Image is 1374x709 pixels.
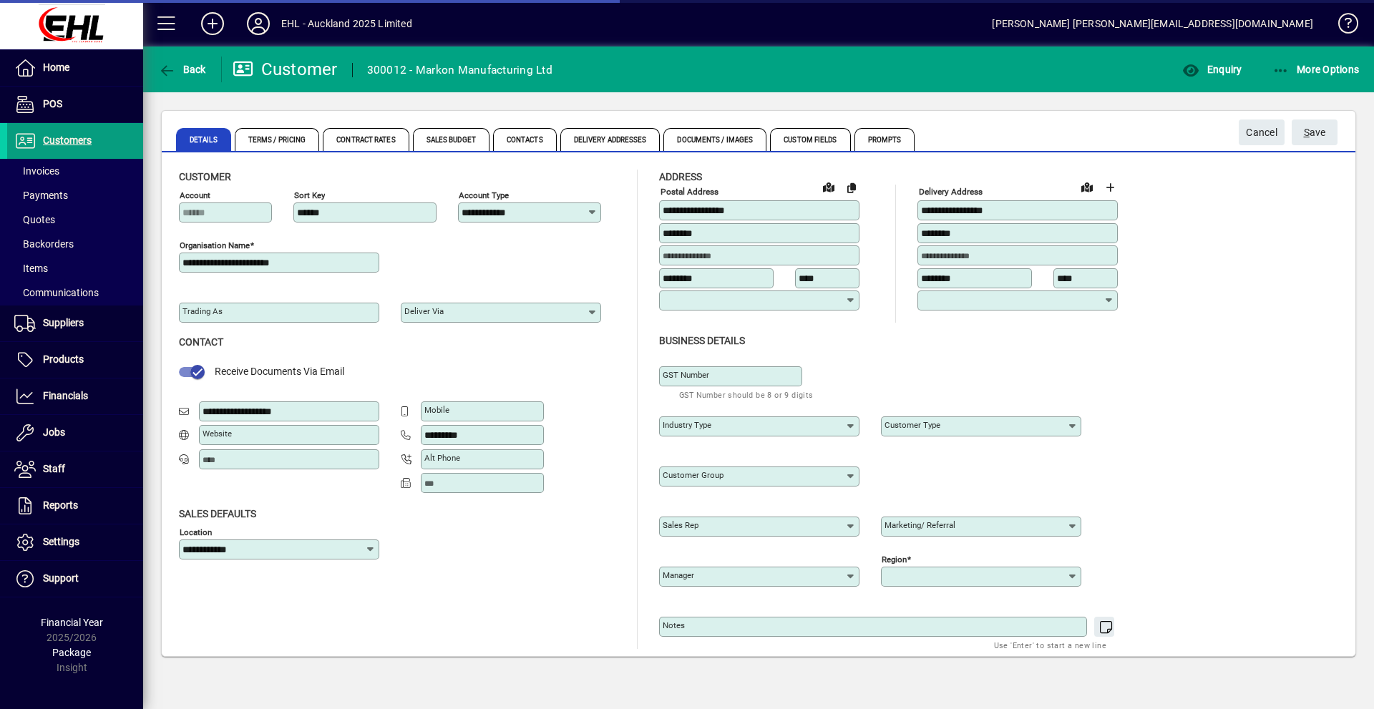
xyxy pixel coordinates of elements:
[7,488,143,524] a: Reports
[404,306,444,316] mat-label: Deliver via
[7,87,143,122] a: POS
[143,57,222,82] app-page-header-button: Back
[294,190,325,200] mat-label: Sort key
[43,98,62,109] span: POS
[203,429,232,439] mat-label: Website
[281,12,412,35] div: EHL - Auckland 2025 Limited
[43,536,79,547] span: Settings
[1327,3,1356,49] a: Knowledge Base
[885,520,955,530] mat-label: Marketing/ Referral
[176,128,231,151] span: Details
[424,453,460,463] mat-label: Alt Phone
[817,175,840,198] a: View on map
[14,214,55,225] span: Quotes
[179,171,231,182] span: Customer
[659,335,745,346] span: Business details
[7,232,143,256] a: Backorders
[493,128,557,151] span: Contacts
[7,256,143,280] a: Items
[854,128,915,151] span: Prompts
[413,128,489,151] span: Sales Budget
[180,527,212,537] mat-label: Location
[1182,64,1242,75] span: Enquiry
[1272,64,1360,75] span: More Options
[43,353,84,365] span: Products
[1179,57,1245,82] button: Enquiry
[840,176,863,199] button: Copy to Delivery address
[7,305,143,341] a: Suppliers
[663,470,723,480] mat-label: Customer group
[663,620,685,630] mat-label: Notes
[179,508,256,519] span: Sales defaults
[663,370,709,380] mat-label: GST Number
[190,11,235,36] button: Add
[14,287,99,298] span: Communications
[14,165,59,177] span: Invoices
[7,378,143,414] a: Financials
[233,58,338,81] div: Customer
[367,59,552,82] div: 300012 - Markon Manufacturing Ltd
[560,128,661,151] span: Delivery Addresses
[7,280,143,305] a: Communications
[1076,175,1098,198] a: View on map
[7,183,143,207] a: Payments
[14,263,48,274] span: Items
[1304,127,1310,138] span: S
[43,572,79,584] span: Support
[679,386,814,403] mat-hint: GST Number should be 8 or 9 digits
[7,561,143,597] a: Support
[1269,57,1363,82] button: More Options
[14,238,74,250] span: Backorders
[43,499,78,511] span: Reports
[7,207,143,232] a: Quotes
[52,647,91,658] span: Package
[43,463,65,474] span: Staff
[323,128,409,151] span: Contract Rates
[992,12,1313,35] div: [PERSON_NAME] [PERSON_NAME][EMAIL_ADDRESS][DOMAIN_NAME]
[770,128,850,151] span: Custom Fields
[180,240,250,250] mat-label: Organisation name
[7,342,143,378] a: Products
[180,190,210,200] mat-label: Account
[7,415,143,451] a: Jobs
[459,190,509,200] mat-label: Account Type
[43,317,84,328] span: Suppliers
[659,171,702,182] span: Address
[155,57,210,82] button: Back
[14,190,68,201] span: Payments
[1292,119,1338,145] button: Save
[7,524,143,560] a: Settings
[882,554,907,564] mat-label: Region
[41,617,103,628] span: Financial Year
[43,426,65,438] span: Jobs
[994,637,1106,653] mat-hint: Use 'Enter' to start a new line
[43,62,69,73] span: Home
[663,420,711,430] mat-label: Industry type
[43,390,88,401] span: Financials
[7,451,143,487] a: Staff
[663,128,766,151] span: Documents / Images
[215,366,344,377] span: Receive Documents Via Email
[885,420,940,430] mat-label: Customer type
[1246,121,1277,145] span: Cancel
[7,50,143,86] a: Home
[7,159,143,183] a: Invoices
[1098,176,1121,199] button: Choose address
[1239,119,1285,145] button: Cancel
[235,128,320,151] span: Terms / Pricing
[1304,121,1326,145] span: ave
[424,405,449,415] mat-label: Mobile
[663,570,694,580] mat-label: Manager
[235,11,281,36] button: Profile
[158,64,206,75] span: Back
[182,306,223,316] mat-label: Trading as
[663,520,698,530] mat-label: Sales rep
[43,135,92,146] span: Customers
[179,336,223,348] span: Contact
